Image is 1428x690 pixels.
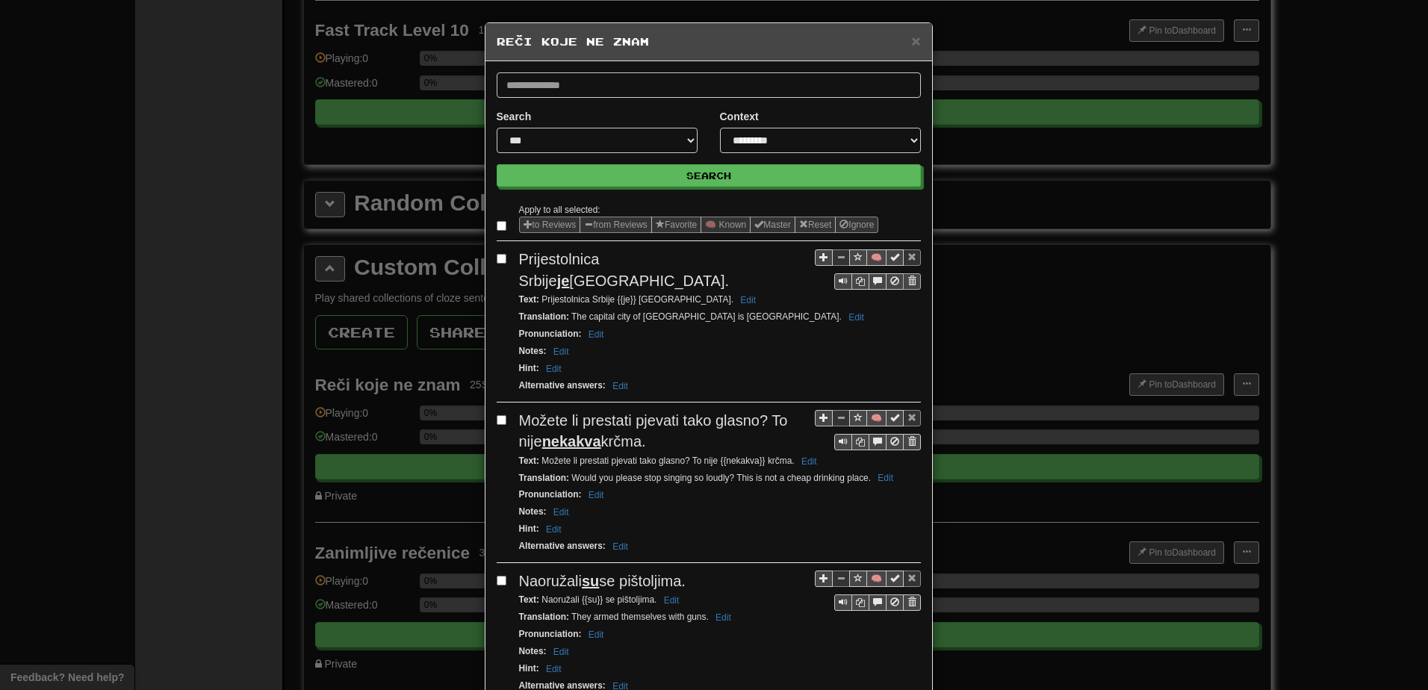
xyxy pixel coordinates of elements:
[582,573,599,589] u: su
[519,380,606,391] strong: Alternative answers :
[519,594,540,605] strong: Text :
[835,217,878,233] button: Ignore
[541,361,566,377] button: Edit
[549,644,574,660] button: Edit
[519,523,539,534] strong: Hint :
[844,309,869,326] button: Edit
[549,504,574,520] button: Edit
[541,521,566,538] button: Edit
[519,412,788,450] span: Možete li prestati pjevati tako glasno? To nije krčma.
[659,592,684,609] button: Edit
[584,326,609,343] button: Edit
[519,489,582,500] strong: Pronunciation :
[519,311,569,322] strong: Translation :
[541,661,566,677] button: Edit
[815,410,921,451] div: Sentence controls
[519,573,686,589] span: Naoružali se pištoljima.
[866,249,887,266] button: 🧠
[797,453,822,470] button: Edit
[651,217,701,233] button: Favorite
[911,32,920,49] span: ×
[795,217,836,233] button: Reset
[834,594,921,611] div: Sentence controls
[866,571,887,587] button: 🧠
[519,251,730,289] span: Prijestolnica Srbije [GEOGRAPHIC_DATA].
[519,363,539,373] strong: Hint :
[736,292,760,308] button: Edit
[519,541,606,551] strong: Alternative answers :
[750,217,795,233] button: Master
[519,346,547,356] strong: Notes :
[519,456,822,466] small: Možete li prestati pjevati tako glasno? To nije {{nekakva}} krčma.
[584,487,609,503] button: Edit
[542,433,601,450] u: nekakva
[519,294,540,305] strong: Text :
[519,473,569,483] strong: Translation :
[549,344,574,360] button: Edit
[519,594,684,605] small: Naoružali {{su}} se pištoljima.
[497,109,532,124] label: Search
[519,217,879,233] div: Sentence options
[519,629,582,639] strong: Pronunciation :
[519,217,581,233] button: to Reviews
[834,434,921,450] div: Sentence controls
[519,506,547,517] strong: Notes :
[497,164,921,187] button: Search
[519,294,761,305] small: Prijestolnica Srbije {{je}} [GEOGRAPHIC_DATA].
[519,311,869,322] small: The capital city of [GEOGRAPHIC_DATA] is [GEOGRAPHIC_DATA].
[519,646,547,656] strong: Notes :
[911,33,920,49] button: Close
[873,470,898,486] button: Edit
[584,627,609,643] button: Edit
[519,329,582,339] strong: Pronunciation :
[834,273,921,290] div: Sentence controls
[519,612,736,622] small: They armed themselves with guns.
[701,217,751,233] button: 🧠 Known
[519,663,539,674] strong: Hint :
[497,34,921,49] h5: Reči koje ne znam
[519,473,898,483] small: Would you please stop singing so loudly? This is not a cheap drinking place.
[815,571,921,612] div: Sentence controls
[608,538,633,555] button: Edit
[815,249,921,290] div: Sentence controls
[711,609,736,626] button: Edit
[580,217,652,233] button: from Reviews
[720,109,759,124] label: Context
[519,205,600,215] small: Apply to all selected:
[519,612,569,622] strong: Translation :
[608,378,633,394] button: Edit
[866,410,887,426] button: 🧠
[519,456,540,466] strong: Text :
[557,273,570,289] u: je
